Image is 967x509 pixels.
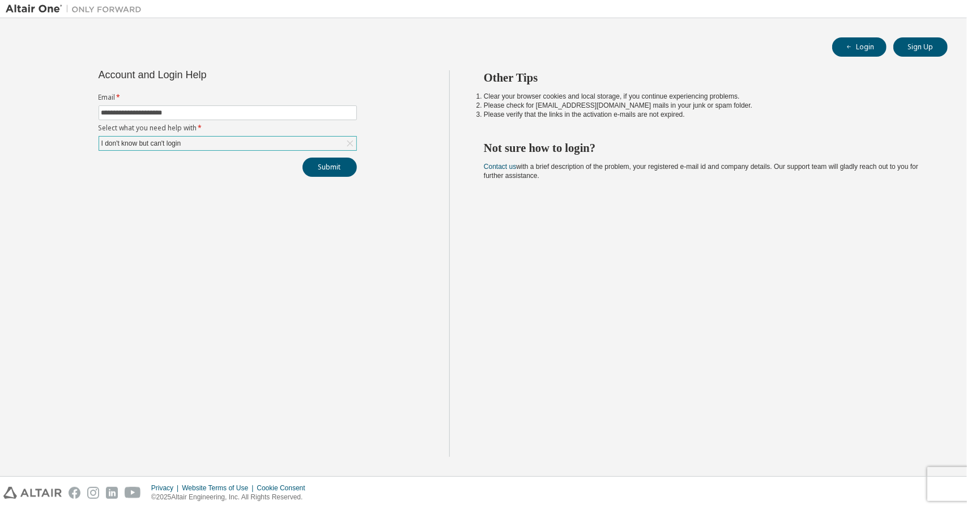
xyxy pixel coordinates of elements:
[484,101,927,110] li: Please check for [EMAIL_ADDRESS][DOMAIN_NAME] mails in your junk or spam folder.
[106,487,118,499] img: linkedin.svg
[484,92,927,101] li: Clear your browser cookies and local storage, if you continue experiencing problems.
[257,483,312,493] div: Cookie Consent
[99,93,357,102] label: Email
[303,158,357,177] button: Submit
[6,3,147,15] img: Altair One
[832,37,887,57] button: Login
[99,70,305,79] div: Account and Login Help
[99,124,357,133] label: Select what you need help with
[893,37,948,57] button: Sign Up
[3,487,62,499] img: altair_logo.svg
[99,137,356,150] div: I don't know but can't login
[69,487,80,499] img: facebook.svg
[484,70,927,85] h2: Other Tips
[151,493,312,502] p: © 2025 Altair Engineering, Inc. All Rights Reserved.
[125,487,141,499] img: youtube.svg
[484,163,516,171] a: Contact us
[484,110,927,119] li: Please verify that the links in the activation e-mails are not expired.
[182,483,257,493] div: Website Terms of Use
[87,487,99,499] img: instagram.svg
[100,137,183,150] div: I don't know but can't login
[484,163,918,180] span: with a brief description of the problem, your registered e-mail id and company details. Our suppo...
[484,141,927,155] h2: Not sure how to login?
[151,483,182,493] div: Privacy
